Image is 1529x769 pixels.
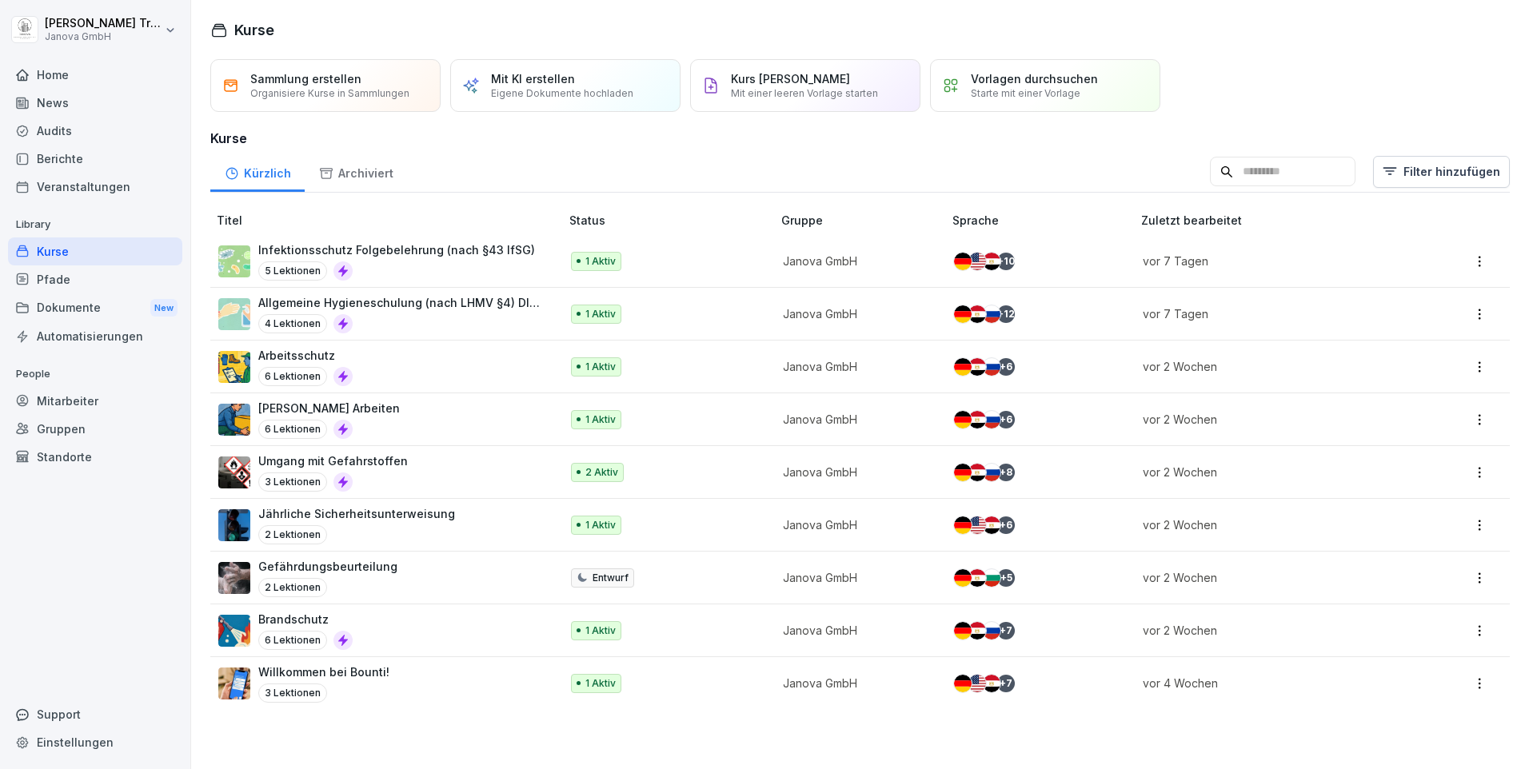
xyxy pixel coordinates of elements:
img: de.svg [954,305,972,323]
img: ns5fm27uu5em6705ixom0yjt.png [218,404,250,436]
p: 4 Lektionen [258,314,327,333]
p: Janova GmbH [783,516,927,533]
img: ru.svg [983,305,1000,323]
a: Pfade [8,265,182,293]
p: Sammlung erstellen [250,72,361,86]
img: de.svg [954,675,972,692]
img: us.svg [968,253,986,270]
img: nnjcsz1u2a43td4lvr9683dg.png [218,562,250,594]
a: Berichte [8,145,182,173]
p: Infektionsschutz Folgebelehrung (nach §43 IfSG) [258,241,535,258]
img: eg.svg [983,675,1000,692]
p: 3 Lektionen [258,683,327,703]
img: eg.svg [983,253,1000,270]
a: DokumenteNew [8,293,182,323]
p: Willkommen bei Bounti! [258,663,389,680]
p: Brandschutz [258,611,353,628]
p: Eigene Dokumente hochladen [491,87,633,99]
p: Entwurf [593,571,629,585]
img: gxsnf7ygjsfsmxd96jxi4ufn.png [218,298,250,330]
p: Janova GmbH [783,675,927,691]
img: us.svg [968,675,986,692]
p: 1 Aktiv [585,518,616,532]
p: 1 Aktiv [585,307,616,321]
p: Janova GmbH [783,305,927,322]
a: Automatisierungen [8,322,182,350]
img: de.svg [954,411,972,428]
p: Mit KI erstellen [491,72,575,86]
img: ru.svg [983,464,1000,481]
p: 1 Aktiv [585,624,616,638]
div: Support [8,700,182,728]
img: de.svg [954,516,972,534]
img: ro33qf0i8ndaw7nkfv0stvse.png [218,456,250,488]
p: Titel [217,212,563,229]
div: + 6 [997,358,1015,376]
a: Einstellungen [8,728,182,756]
p: 1 Aktiv [585,254,616,269]
p: Umgang mit Gefahrstoffen [258,452,408,469]
p: Janova GmbH [783,622,927,639]
p: vor 7 Tagen [1143,253,1396,269]
img: bgsrfyvhdm6180ponve2jajk.png [218,351,250,383]
p: 3 Lektionen [258,472,327,492]
p: 1 Aktiv [585,360,616,374]
button: Filter hinzufügen [1373,156,1510,188]
p: People [8,361,182,387]
img: de.svg [954,622,972,640]
img: eg.svg [968,622,986,640]
a: Mitarbeiter [8,387,182,415]
img: lexopoti9mm3ayfs08g9aag0.png [218,509,250,541]
img: ru.svg [983,411,1000,428]
a: Archiviert [305,151,407,192]
p: Mit einer leeren Vorlage starten [731,87,878,99]
p: Janova GmbH [783,464,927,480]
a: News [8,89,182,117]
a: Audits [8,117,182,145]
p: Status [569,212,775,229]
p: 2 Aktiv [585,465,618,480]
img: de.svg [954,569,972,587]
div: New [150,299,178,317]
p: Vorlagen durchsuchen [971,72,1098,86]
a: Kurse [8,237,182,265]
img: eg.svg [968,411,986,428]
div: + 12 [997,305,1015,323]
p: vor 2 Wochen [1143,516,1396,533]
p: Kurs [PERSON_NAME] [731,72,850,86]
a: Kürzlich [210,151,305,192]
p: Janova GmbH [783,253,927,269]
img: eg.svg [968,305,986,323]
img: eg.svg [968,569,986,587]
p: 2 Lektionen [258,578,327,597]
p: Allgemeine Hygieneschulung (nach LHMV §4) DIN10514 [258,294,544,311]
img: de.svg [954,358,972,376]
img: tgff07aey9ahi6f4hltuk21p.png [218,245,250,277]
div: + 8 [997,464,1015,481]
img: eg.svg [983,516,1000,534]
p: Gruppe [781,212,946,229]
p: vor 4 Wochen [1143,675,1396,691]
img: eg.svg [968,464,986,481]
p: 5 Lektionen [258,261,327,281]
p: 6 Lektionen [258,367,327,386]
p: Janova GmbH [783,569,927,586]
a: Standorte [8,443,182,471]
a: Gruppen [8,415,182,443]
img: ru.svg [983,358,1000,376]
p: Janova GmbH [783,358,927,375]
p: Janova GmbH [783,411,927,428]
a: Veranstaltungen [8,173,182,201]
div: + 5 [997,569,1015,587]
img: b0iy7e1gfawqjs4nezxuanzk.png [218,615,250,647]
img: xh3bnih80d1pxcetv9zsuevg.png [218,667,250,699]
